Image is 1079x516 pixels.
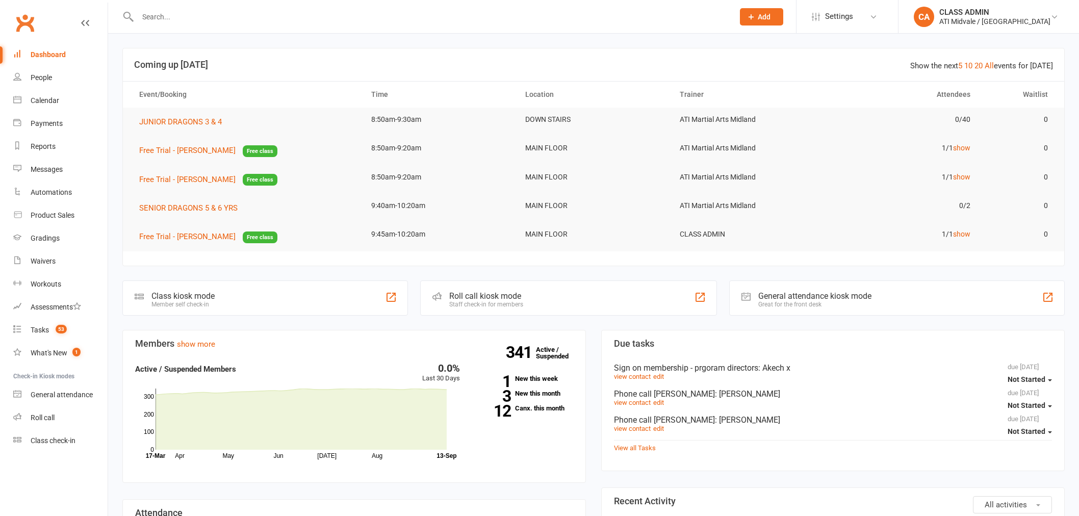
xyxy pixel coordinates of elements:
[973,496,1052,513] button: All activities
[758,291,871,301] div: General attendance kiosk mode
[31,391,93,399] div: General attendance
[671,136,825,160] td: ATI Martial Arts Midland
[13,406,108,429] a: Roll call
[13,342,108,365] a: What's New1
[506,345,536,360] strong: 341
[31,73,52,82] div: People
[758,13,770,21] span: Add
[980,108,1057,132] td: 0
[31,165,63,173] div: Messages
[825,108,980,132] td: 0/40
[516,165,671,189] td: MAIN FLOOR
[13,296,108,319] a: Assessments
[31,436,75,445] div: Class check-in
[449,291,523,301] div: Roll call kiosk mode
[614,415,1052,425] div: Phone call [PERSON_NAME]
[31,326,49,334] div: Tasks
[139,230,277,243] button: Free Trial - [PERSON_NAME]Free class
[31,96,59,105] div: Calendar
[130,82,362,108] th: Event/Booking
[475,389,511,404] strong: 3
[151,291,215,301] div: Class kiosk mode
[671,108,825,132] td: ATI Martial Arts Midland
[31,349,67,357] div: What's New
[13,273,108,296] a: Workouts
[13,43,108,66] a: Dashboard
[31,280,61,288] div: Workouts
[1008,423,1052,441] button: Not Started
[653,373,664,380] a: edit
[825,222,980,246] td: 1/1
[139,202,245,214] button: SENIOR DRAGONS 5 & 6 YRS
[13,429,108,452] a: Class kiosk mode
[715,415,780,425] span: : [PERSON_NAME]
[31,188,72,196] div: Automations
[953,230,970,238] a: show
[671,222,825,246] td: CLASS ADMIN
[13,181,108,204] a: Automations
[1008,397,1052,415] button: Not Started
[475,403,511,419] strong: 12
[825,165,980,189] td: 1/1
[13,89,108,112] a: Calendar
[475,405,573,411] a: 12Canx. this month
[475,375,573,382] a: 1New this week
[139,146,236,155] span: Free Trial - [PERSON_NAME]
[362,165,517,189] td: 8:50am-9:20am
[139,117,222,126] span: JUNIOR DRAGONS 3 & 4
[31,257,56,265] div: Waivers
[475,374,511,389] strong: 1
[139,116,229,128] button: JUNIOR DRAGONS 3 & 4
[134,60,1053,70] h3: Coming up [DATE]
[614,339,1052,349] h3: Due tasks
[362,194,517,218] td: 9:40am-10:20am
[614,444,656,452] a: View all Tasks
[825,136,980,160] td: 1/1
[980,165,1057,189] td: 0
[758,301,871,308] div: Great for the front desk
[1008,427,1045,435] span: Not Started
[135,365,236,374] strong: Active / Suspended Members
[939,17,1050,26] div: ATI Midvale / [GEOGRAPHIC_DATA]
[614,363,1052,373] div: Sign on membership - prgoram directors
[958,61,962,70] a: 5
[13,112,108,135] a: Payments
[980,222,1057,246] td: 0
[135,10,727,24] input: Search...
[939,8,1050,17] div: CLASS ADMIN
[516,222,671,246] td: MAIN FLOOR
[362,136,517,160] td: 8:50am-9:20am
[31,414,55,422] div: Roll call
[139,203,238,213] span: SENIOR DRAGONS 5 & 6 YRS
[671,165,825,189] td: ATI Martial Arts Midland
[740,8,783,25] button: Add
[758,363,790,373] span: : Akech x
[910,60,1053,72] div: Show the next events for [DATE]
[715,389,780,399] span: : [PERSON_NAME]
[516,194,671,218] td: MAIN FLOOR
[614,399,651,406] a: view contact
[13,204,108,227] a: Product Sales
[13,227,108,250] a: Gradings
[31,234,60,242] div: Gradings
[516,108,671,132] td: DOWN STAIRS
[671,194,825,218] td: ATI Martial Arts Midland
[12,10,38,36] a: Clubworx
[13,383,108,406] a: General attendance kiosk mode
[475,390,573,397] a: 3New this month
[135,339,573,349] h3: Members
[980,82,1057,108] th: Waitlist
[1008,401,1045,409] span: Not Started
[536,339,581,367] a: 341Active / Suspended
[177,340,215,349] a: show more
[56,325,67,333] span: 53
[31,211,74,219] div: Product Sales
[985,500,1027,509] span: All activities
[139,144,277,157] button: Free Trial - [PERSON_NAME]Free class
[825,194,980,218] td: 0/2
[980,194,1057,218] td: 0
[614,389,1052,399] div: Phone call [PERSON_NAME]
[31,142,56,150] div: Reports
[671,82,825,108] th: Trainer
[914,7,934,27] div: CA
